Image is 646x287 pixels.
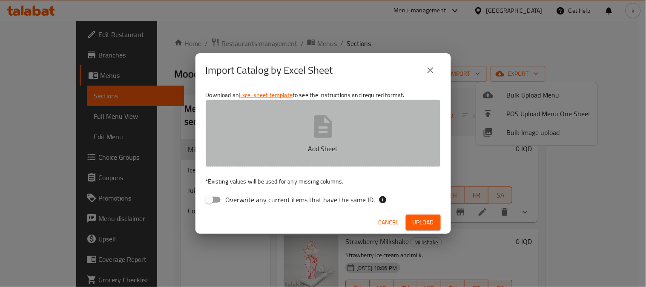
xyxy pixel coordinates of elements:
[206,63,333,77] h2: Import Catalog by Excel Sheet
[239,89,293,100] a: Excel sheet template
[206,100,441,167] button: Add Sheet
[206,177,441,186] p: Existing values will be used for any missing columns.
[406,215,441,230] button: Upload
[413,217,434,228] span: Upload
[379,195,387,204] svg: If the overwrite option isn't selected, then the items that match an existing ID will be ignored ...
[195,87,451,211] div: Download an to see the instructions and required format.
[375,215,402,230] button: Cancel
[226,195,375,205] span: Overwrite any current items that have the same ID.
[219,143,428,154] p: Add Sheet
[379,217,399,228] span: Cancel
[420,60,441,80] button: close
